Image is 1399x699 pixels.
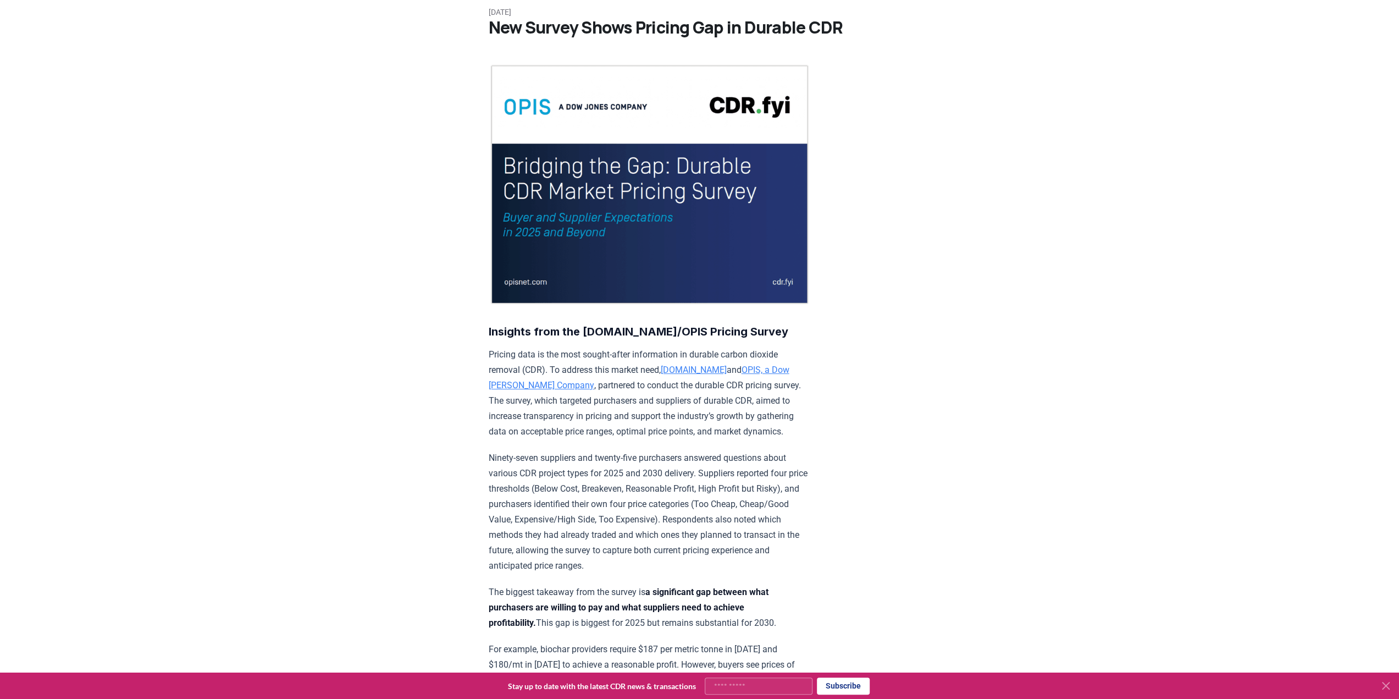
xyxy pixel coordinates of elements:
h1: New Survey Shows Pricing Gap in Durable CDR [489,18,911,37]
p: The biggest takeaway from the survey is This gap is biggest for 2025 but remains substantial for ... [489,585,810,631]
p: Pricing data is the most sought-after information in durable carbon dioxide removal (CDR). To add... [489,347,810,439]
p: Ninety-seven suppliers and twenty-five purchasers answered questions about various CDR project ty... [489,450,810,574]
strong: Insights from the [DOMAIN_NAME]/OPIS Pricing Survey [489,325,788,338]
a: [DOMAIN_NAME] [661,365,727,375]
strong: a significant gap between what purchasers are willing to pay and what suppliers need to achieve p... [489,587,768,628]
p: [DATE] [489,7,911,18]
a: OPIS, a Dow [PERSON_NAME] Company [489,365,789,390]
img: blog post image [489,64,810,305]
